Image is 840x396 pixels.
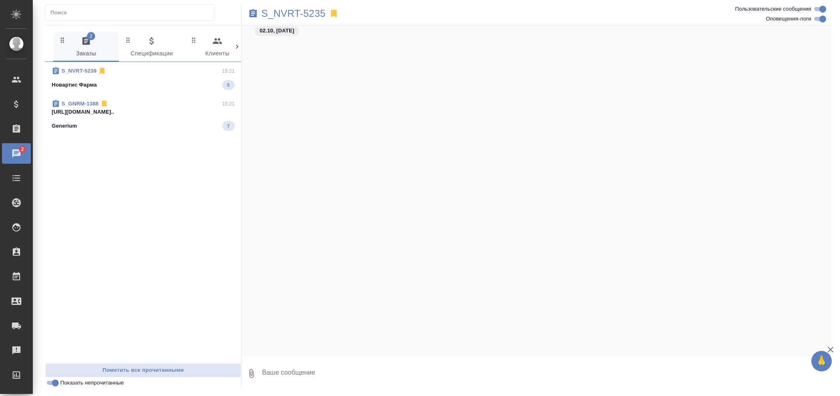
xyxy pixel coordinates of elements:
[811,351,832,371] button: 🙏
[190,36,198,44] svg: Зажми и перетащи, чтобы поменять порядок вкладок
[45,95,241,136] div: S_GNRM-138815:21[URL][DOMAIN_NAME]..Generium7
[189,36,245,59] span: Клиенты
[50,366,237,375] span: Пометить все прочитанными
[52,81,97,89] p: Новартис Фарма
[260,27,294,35] p: 02.10, [DATE]
[60,379,124,387] span: Показать непрочитанные
[222,122,235,130] span: 7
[87,32,95,40] span: 2
[222,100,235,108] p: 15:21
[222,67,235,75] p: 15:21
[222,81,235,89] span: 5
[45,363,241,378] button: Пометить все прочитанными
[766,15,811,23] span: Оповещения-логи
[815,353,829,370] span: 🙏
[52,108,235,116] p: [URL][DOMAIN_NAME]..
[62,68,96,74] a: S_NVRT-5239
[100,100,108,108] svg: Отписаться
[261,9,326,18] a: S_NVRT-5235
[50,7,214,18] input: Поиск
[52,122,77,130] p: Generium
[735,5,811,13] span: Пользовательские сообщения
[124,36,180,59] span: Спецификации
[62,101,98,107] a: S_GNRM-1388
[98,67,106,75] svg: Отписаться
[59,36,66,44] svg: Зажми и перетащи, чтобы поменять порядок вкладок
[16,145,29,153] span: 2
[45,62,241,95] div: S_NVRT-523915:21Новартис Фарма5
[58,36,114,59] span: Заказы
[2,143,31,164] a: 2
